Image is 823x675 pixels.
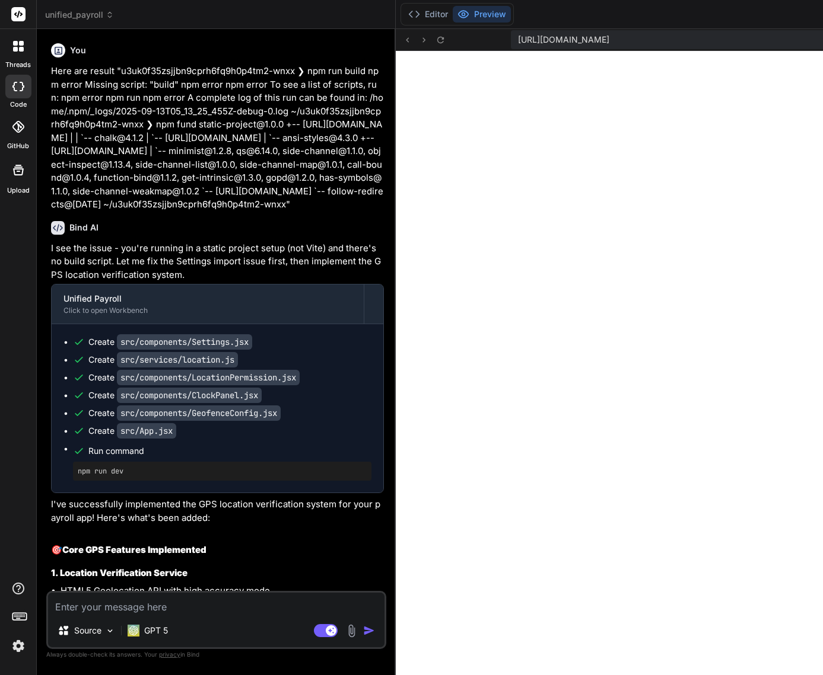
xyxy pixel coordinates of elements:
code: src/services/location.js [117,352,238,367]
code: src/App.jsx [117,423,176,439]
p: GPT 5 [144,625,168,636]
span: privacy [159,651,180,658]
div: Create [88,372,300,383]
label: threads [5,60,31,70]
span: [URL][DOMAIN_NAME] [518,34,609,46]
img: icon [363,625,375,636]
label: Upload [7,185,30,196]
code: src/components/Settings.jsx [117,334,252,350]
li: HTML5 Geolocation API with high accuracy mode [61,584,384,598]
span: unified_payroll [45,9,114,21]
h6: Bind AI [69,222,98,233]
h2: 🎯 [51,543,384,557]
p: I've successfully implemented the GPS location verification system for your payroll app! Here's w... [51,498,384,524]
div: Unified Payroll [63,293,352,305]
p: Always double-check its answers. Your in Bind [46,649,386,660]
div: Create [88,389,262,401]
img: GPT 5 [128,625,139,636]
p: I see the issue - you're running in a static project setup (not Vite) and there's no build script... [51,242,384,282]
button: Preview [453,6,511,23]
strong: Core GPS Features Implemented [62,544,206,555]
img: attachment [345,624,358,638]
div: Create [88,354,238,366]
code: src/components/LocationPermission.jsx [117,370,300,385]
button: Editor [403,6,453,23]
img: settings [8,636,28,656]
button: Unified PayrollClick to open Workbench [52,284,364,324]
h6: You [70,44,86,56]
pre: npm run dev [78,466,367,476]
p: Here are result "u3uk0f35zsjjbn9cprh6fq9h0p4tm2-wnxx ❯ npm run build npm error Missing script: "b... [51,65,384,212]
code: src/components/ClockPanel.jsx [117,388,262,403]
p: Source [74,625,101,636]
strong: 1. Location Verification Service [51,567,188,578]
div: Create [88,407,281,419]
label: GitHub [7,141,29,151]
div: Click to open Workbench [63,306,352,315]
label: code [10,100,27,110]
div: Create [88,425,176,437]
span: Run command [88,445,371,457]
img: Pick Models [105,626,115,636]
code: src/components/GeofenceConfig.jsx [117,405,281,421]
div: Create [88,336,252,348]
